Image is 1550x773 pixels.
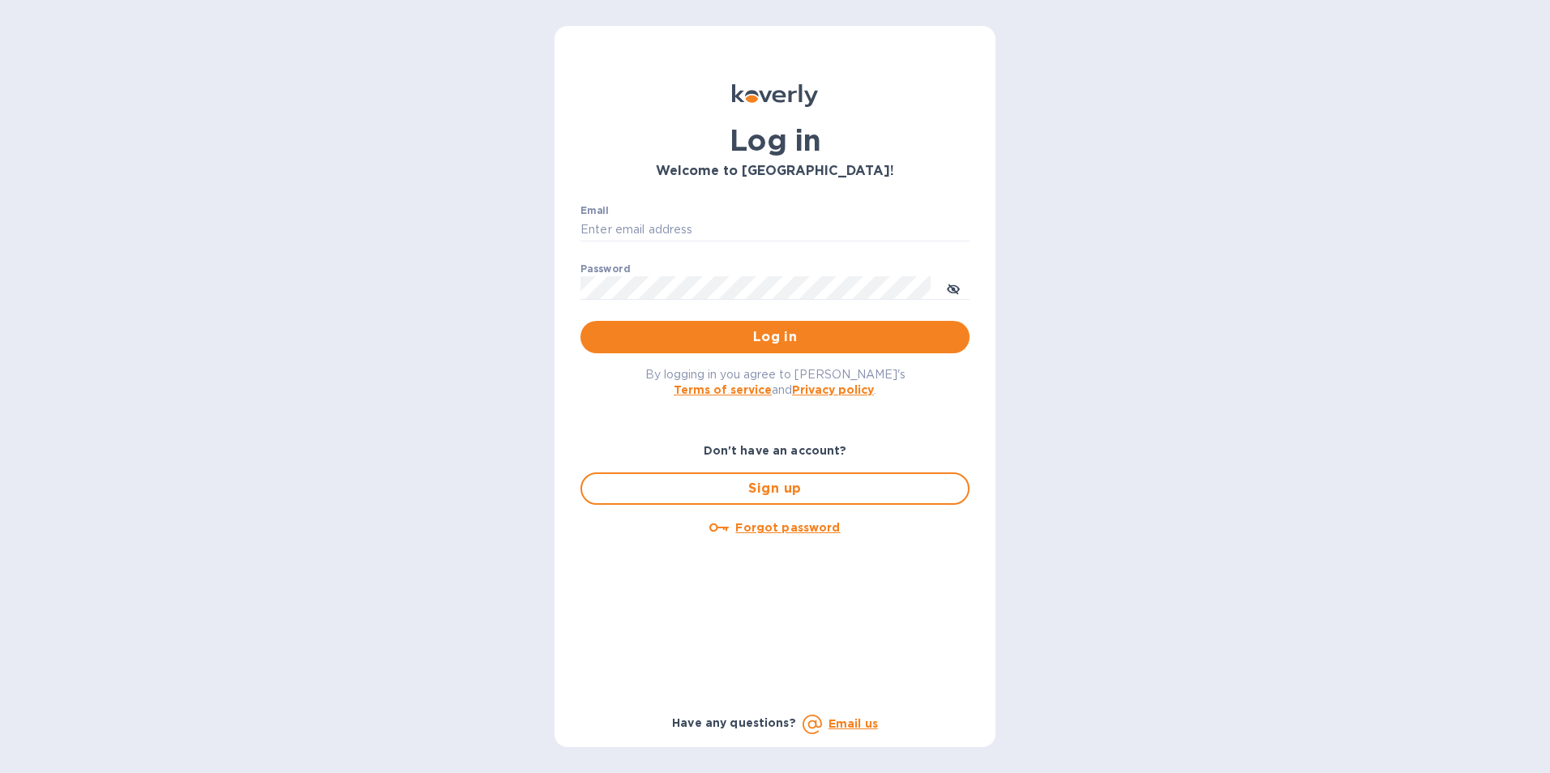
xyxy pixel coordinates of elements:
[580,472,970,505] button: Sign up
[593,327,957,347] span: Log in
[735,521,840,534] u: Forgot password
[580,164,970,179] h3: Welcome to [GEOGRAPHIC_DATA]!
[672,716,796,729] b: Have any questions?
[792,383,874,396] a: Privacy policy
[580,218,970,242] input: Enter email address
[595,479,955,498] span: Sign up
[645,368,906,396] span: By logging in you agree to [PERSON_NAME]'s and .
[732,84,818,107] img: Koverly
[580,206,609,216] label: Email
[937,271,970,304] button: toggle password visibility
[704,444,847,457] b: Don't have an account?
[674,383,772,396] a: Terms of service
[580,321,970,353] button: Log in
[580,123,970,157] h1: Log in
[829,717,878,730] a: Email us
[580,264,630,274] label: Password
